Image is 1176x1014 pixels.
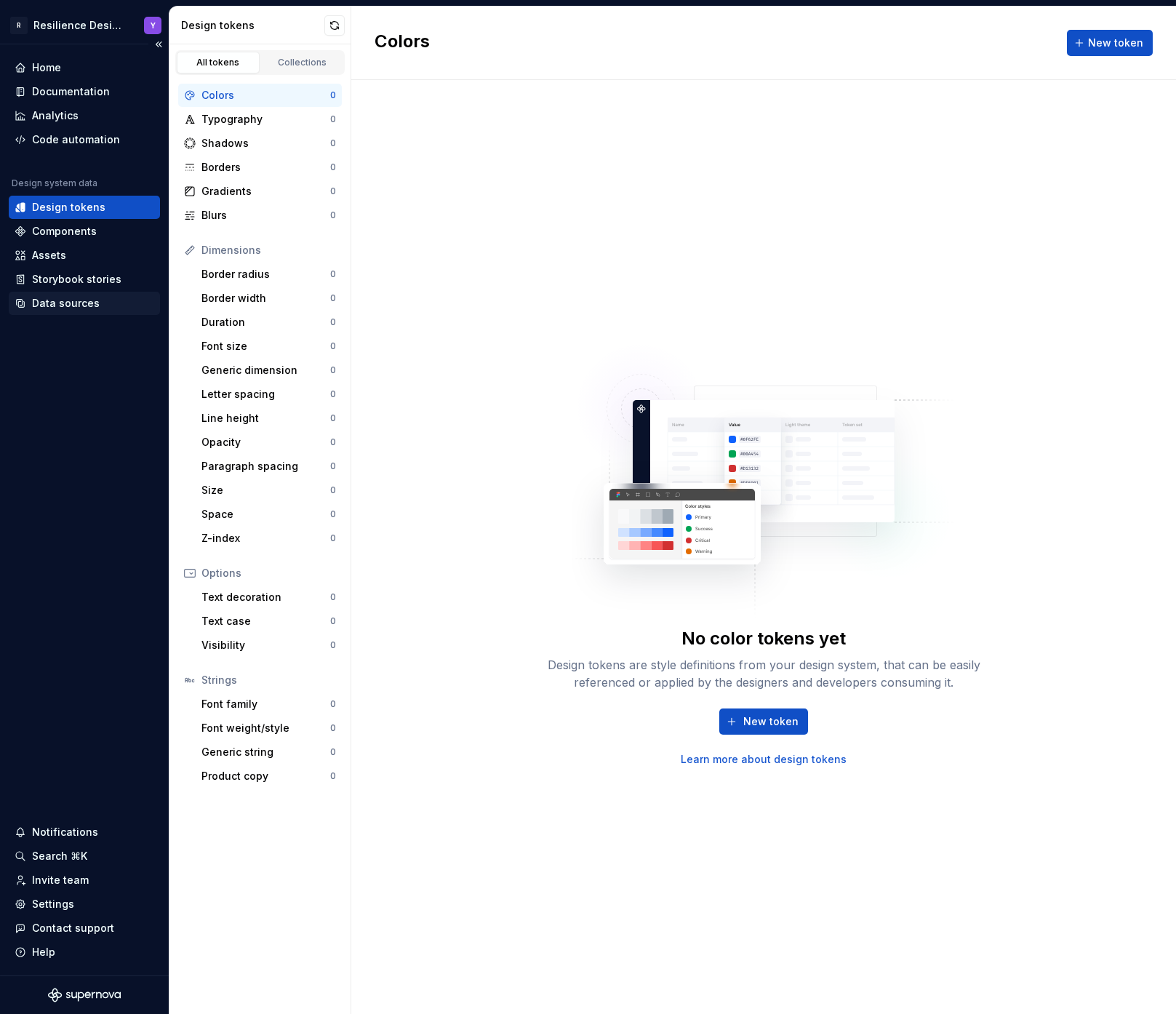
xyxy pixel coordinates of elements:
div: Font family [201,697,330,711]
div: Font weight/style [201,721,330,735]
div: Design tokens [32,200,105,215]
div: Notifications [32,825,98,839]
div: 0 [330,185,336,197]
div: 0 [330,292,336,304]
a: Documentation [9,80,160,103]
a: Generic dimension0 [196,359,342,382]
a: Space0 [196,503,342,526]
div: Text case [201,614,330,628]
div: Colors [201,88,330,103]
a: Text decoration0 [196,586,342,609]
a: Learn more about design tokens [681,752,847,767]
button: Help [9,941,160,964]
a: Generic string0 [196,740,342,764]
a: Text case0 [196,610,342,633]
div: 0 [330,698,336,710]
a: Visibility0 [196,634,342,657]
div: 0 [330,340,336,352]
div: Size [201,483,330,498]
a: Analytics [9,104,160,127]
div: No color tokens yet [681,627,846,650]
a: Font size0 [196,335,342,358]
div: Paragraph spacing [201,459,330,474]
span: New token [743,714,799,729]
a: Settings [9,893,160,916]
div: 0 [330,615,336,627]
div: Storybook stories [32,272,121,287]
div: Opacity [201,435,330,450]
div: Y [151,20,156,31]
a: Paragraph spacing0 [196,455,342,478]
button: Collapse sidebar [148,34,169,55]
button: Contact support [9,917,160,940]
div: 0 [330,746,336,758]
div: Contact support [32,921,114,935]
div: 0 [330,484,336,496]
button: New token [719,708,808,735]
a: Colors0 [178,84,342,107]
div: 0 [330,89,336,101]
div: 0 [330,591,336,603]
div: 0 [330,436,336,448]
div: Settings [32,897,74,911]
a: Font weight/style0 [196,716,342,740]
div: Invite team [32,873,89,887]
div: Data sources [32,296,100,311]
div: Components [32,224,97,239]
div: Code automation [32,132,120,147]
h2: Colors [375,30,430,56]
div: Borders [201,160,330,175]
div: Options [201,566,336,580]
span: New token [1088,36,1143,50]
div: Home [32,60,61,75]
a: Home [9,56,160,79]
div: Gradients [201,184,330,199]
button: RResilience Design SystemY [3,9,166,41]
button: New token [1067,30,1153,56]
a: Line height0 [196,407,342,430]
div: Design tokens [181,18,324,33]
a: Size0 [196,479,342,502]
div: 0 [330,268,336,280]
a: Z-index0 [196,527,342,550]
a: Border radius0 [196,263,342,286]
div: Generic dimension [201,363,330,378]
div: 0 [330,137,336,149]
div: 0 [330,388,336,400]
div: Border radius [201,267,330,282]
div: Resilience Design System [33,18,127,33]
a: Duration0 [196,311,342,334]
button: Notifications [9,821,160,844]
div: 0 [330,508,336,520]
div: 0 [330,722,336,734]
div: Analytics [32,108,79,123]
div: Product copy [201,769,330,783]
div: Collections [266,57,339,68]
div: 0 [330,532,336,544]
a: Invite team [9,869,160,892]
div: Design tokens are style definitions from your design system, that can be easily referenced or app... [531,656,996,691]
div: Generic string [201,745,330,759]
div: Strings [201,673,336,687]
div: R [10,17,28,34]
a: Assets [9,244,160,267]
div: 0 [330,412,336,424]
div: Design system data [12,177,97,189]
svg: Supernova Logo [48,988,121,1002]
div: Visibility [201,638,330,652]
button: Search ⌘K [9,845,160,868]
div: Line height [201,411,330,426]
a: Product copy0 [196,765,342,788]
div: Help [32,945,55,959]
div: Space [201,507,330,522]
div: 0 [330,161,336,173]
div: Letter spacing [201,387,330,402]
a: Design tokens [9,196,160,219]
a: Gradients0 [178,180,342,203]
a: Typography0 [178,108,342,131]
a: Opacity0 [196,431,342,454]
div: 0 [330,209,336,221]
a: Storybook stories [9,268,160,291]
a: Code automation [9,128,160,151]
